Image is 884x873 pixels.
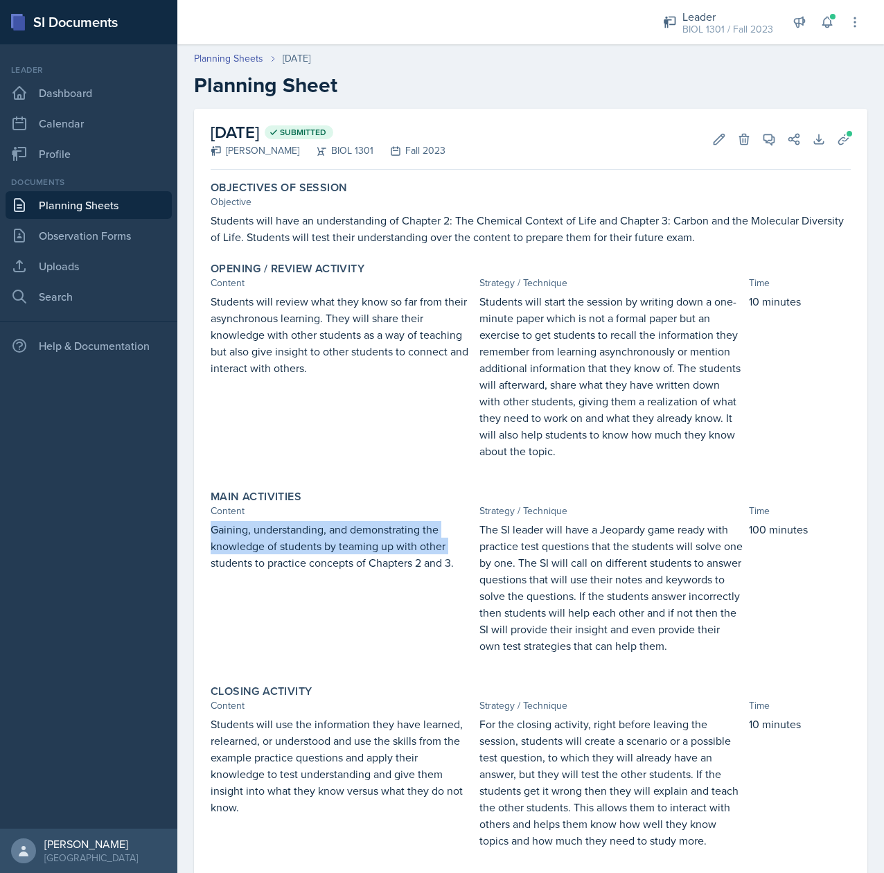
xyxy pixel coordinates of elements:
a: Search [6,283,172,310]
a: Planning Sheets [6,191,172,219]
div: Strategy / Technique [479,504,743,518]
div: Leader [6,64,172,76]
div: BIOL 1301 [299,143,373,158]
div: Leader [682,8,773,25]
label: Main Activities [211,490,301,504]
div: Fall 2023 [373,143,445,158]
p: 100 minutes [749,521,851,538]
label: Closing Activity [211,685,312,698]
p: For the closing activity, right before leaving the session, students will create a scenario or a ... [479,716,743,849]
div: Time [749,698,851,713]
div: [DATE] [283,51,310,66]
label: Opening / Review Activity [211,262,364,276]
a: Observation Forms [6,222,172,249]
div: Documents [6,176,172,188]
h2: Planning Sheet [194,73,867,98]
a: Calendar [6,109,172,137]
div: Help & Documentation [6,332,172,360]
div: Content [211,698,474,713]
div: Strategy / Technique [479,276,743,290]
a: Uploads [6,252,172,280]
div: [PERSON_NAME] [44,837,138,851]
div: [PERSON_NAME] [211,143,299,158]
p: The SI leader will have a Jeopardy game ready with practice test questions that the students will... [479,521,743,654]
div: Objective [211,195,851,209]
label: Objectives of Session [211,181,347,195]
a: Profile [6,140,172,168]
p: Students will use the information they have learned, relearned, or understood and use the skills ... [211,716,474,815]
div: [GEOGRAPHIC_DATA] [44,851,138,865]
div: Time [749,276,851,290]
p: Students will have an understanding of Chapter 2: The Chemical Context of Life and Chapter 3: Car... [211,212,851,245]
p: students to practice concepts of Chapters 2 and 3. [211,554,474,571]
div: Content [211,504,474,518]
p: 10 minutes [749,293,851,310]
p: Gaining, understanding, and demonstrating the knowledge of students by teaming up with other [211,521,474,554]
div: BIOL 1301 / Fall 2023 [682,22,773,37]
div: Strategy / Technique [479,698,743,713]
p: Students will start the session by writing down a one-minute paper which is not a formal paper bu... [479,293,743,459]
a: Planning Sheets [194,51,263,66]
div: Time [749,504,851,518]
span: Submitted [280,127,326,138]
div: Content [211,276,474,290]
p: 10 minutes [749,716,851,732]
h2: [DATE] [211,120,445,145]
a: Dashboard [6,79,172,107]
p: Students will review what they know so far from their asynchronous learning. They will share thei... [211,293,474,376]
